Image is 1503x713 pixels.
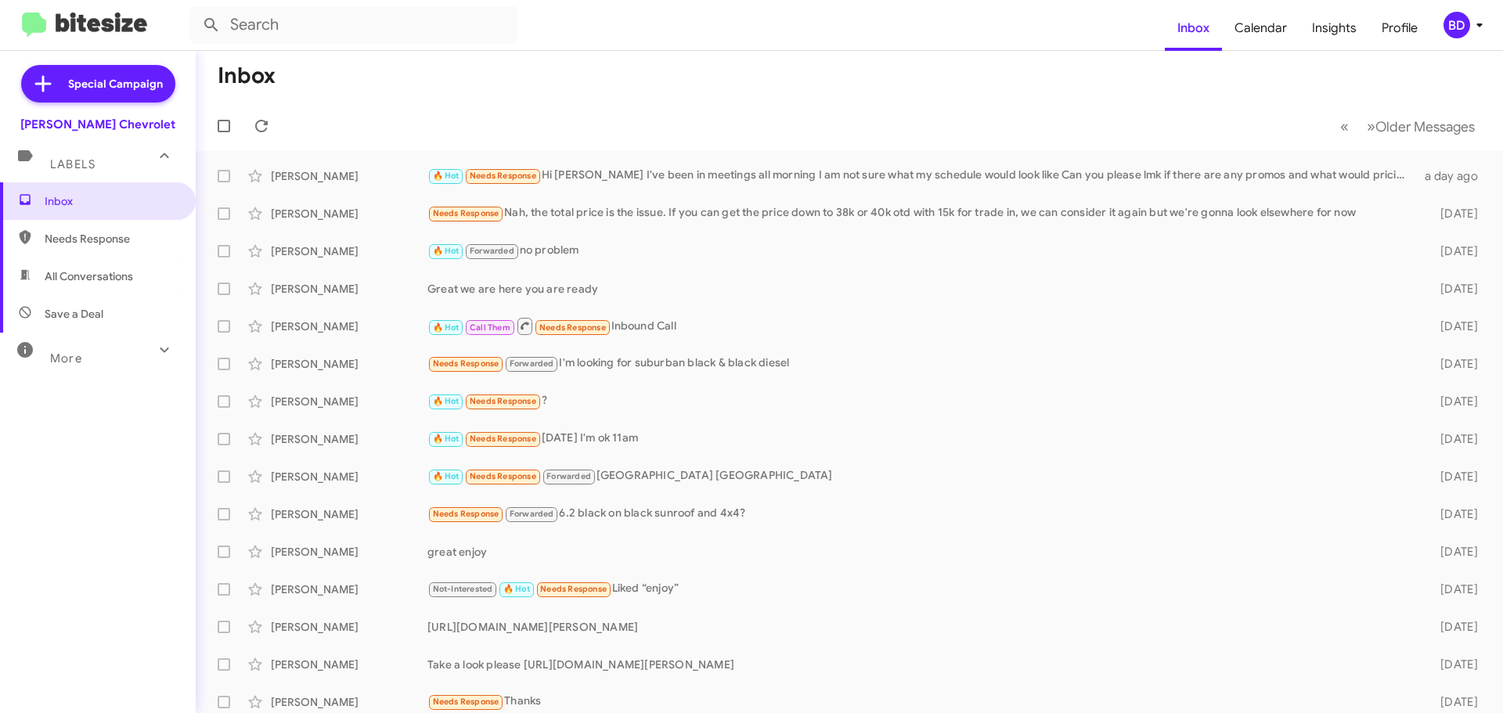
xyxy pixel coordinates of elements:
[1357,110,1484,142] button: Next
[271,619,427,635] div: [PERSON_NAME]
[470,434,536,444] span: Needs Response
[271,469,427,484] div: [PERSON_NAME]
[470,396,536,406] span: Needs Response
[539,322,606,333] span: Needs Response
[427,281,1415,297] div: Great we are here you are ready
[1222,5,1299,51] a: Calendar
[50,351,82,366] span: More
[271,168,427,184] div: [PERSON_NAME]
[433,396,460,406] span: 🔥 Hot
[470,322,510,333] span: Call Them
[45,231,178,247] span: Needs Response
[271,431,427,447] div: [PERSON_NAME]
[427,167,1415,185] div: Hi [PERSON_NAME] I've been in meetings all morning I am not sure what my schedule would look like...
[427,316,1415,336] div: Inbound Call
[1415,657,1490,672] div: [DATE]
[1415,582,1490,597] div: [DATE]
[427,693,1415,711] div: Thanks
[271,506,427,522] div: [PERSON_NAME]
[45,193,178,209] span: Inbox
[20,117,175,132] div: [PERSON_NAME] Chevrolet
[427,204,1415,222] div: Nah, the total price is the issue. If you can get the price down to 38k or 40k otd with 15k for t...
[1331,110,1358,142] button: Previous
[506,507,557,522] span: Forwarded
[540,584,607,594] span: Needs Response
[433,246,460,256] span: 🔥 Hot
[271,657,427,672] div: [PERSON_NAME]
[1415,619,1490,635] div: [DATE]
[506,357,557,372] span: Forwarded
[50,157,96,171] span: Labels
[503,584,530,594] span: 🔥 Hot
[1415,394,1490,409] div: [DATE]
[433,322,460,333] span: 🔥 Hot
[1415,544,1490,560] div: [DATE]
[271,394,427,409] div: [PERSON_NAME]
[1415,506,1490,522] div: [DATE]
[1415,206,1490,221] div: [DATE]
[1415,469,1490,484] div: [DATE]
[433,509,499,519] span: Needs Response
[271,206,427,221] div: [PERSON_NAME]
[271,582,427,597] div: [PERSON_NAME]
[21,65,175,103] a: Special Campaign
[1299,5,1369,51] a: Insights
[1369,5,1430,51] a: Profile
[433,584,493,594] span: Not-Interested
[433,434,460,444] span: 🔥 Hot
[1415,431,1490,447] div: [DATE]
[271,319,427,334] div: [PERSON_NAME]
[427,619,1415,635] div: [URL][DOMAIN_NAME][PERSON_NAME]
[433,171,460,181] span: 🔥 Hot
[1340,117,1349,136] span: «
[433,208,499,218] span: Needs Response
[433,471,460,481] span: 🔥 Hot
[218,63,276,88] h1: Inbox
[543,470,595,484] span: Forwarded
[470,471,536,481] span: Needs Response
[427,505,1415,523] div: 6.2 black on black sunroof and 4x4?
[427,544,1415,560] div: great enjoy
[427,392,1415,410] div: ?
[433,697,499,707] span: Needs Response
[1415,319,1490,334] div: [DATE]
[427,355,1415,373] div: I'm looking for suburban black & black diesel
[1415,281,1490,297] div: [DATE]
[1415,243,1490,259] div: [DATE]
[271,356,427,372] div: [PERSON_NAME]
[1332,110,1484,142] nav: Page navigation example
[271,281,427,297] div: [PERSON_NAME]
[466,244,517,259] span: Forwarded
[1430,12,1486,38] button: BD
[1415,356,1490,372] div: [DATE]
[470,171,536,181] span: Needs Response
[45,306,103,322] span: Save a Deal
[1165,5,1222,51] a: Inbox
[68,76,163,92] span: Special Campaign
[271,243,427,259] div: [PERSON_NAME]
[427,657,1415,672] div: Take a look please [URL][DOMAIN_NAME][PERSON_NAME]
[45,268,133,284] span: All Conversations
[271,544,427,560] div: [PERSON_NAME]
[1367,117,1375,136] span: »
[427,467,1415,485] div: [GEOGRAPHIC_DATA] [GEOGRAPHIC_DATA]
[189,6,518,44] input: Search
[433,358,499,369] span: Needs Response
[271,694,427,710] div: [PERSON_NAME]
[427,580,1415,598] div: Liked “enjoy”
[1444,12,1470,38] div: BD
[1415,168,1490,184] div: a day ago
[427,430,1415,448] div: [DATE] I'm ok 11am
[427,242,1415,260] div: no problem
[1375,118,1475,135] span: Older Messages
[1415,694,1490,710] div: [DATE]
